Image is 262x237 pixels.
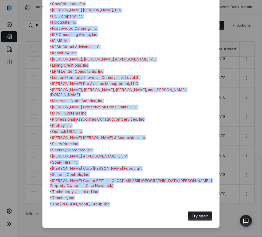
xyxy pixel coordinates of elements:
li: • [PERSON_NAME] Center REIT I LLC (CCP MS SSIII [GEOGRAPHIC_DATA][PERSON_NAME] 1 Property Owners ... [50,178,212,188]
li: • iCIMS, Inc [50,38,212,43]
li: • Mimecast North America, Inc [50,99,212,103]
li: • SecurityScorecard, Inc [50,148,212,153]
li: • HC Company, Inc [50,14,212,19]
li: • Professional Associates Construction Services, Inc [50,117,212,122]
li: • [PERSON_NAME] Construction Consultants, LLC [50,105,212,110]
li: • MYNT Systems Inc [50,111,212,116]
li: • Horsewood Catering, Inc [50,26,212,31]
li: • ProPay, Inc [50,123,212,128]
li: • [PERSON_NAME] [PERSON_NAME], P.A [50,8,212,13]
li: • Quench USA, Inc [50,129,212,134]
li: • Sunbelt Controls, Inc [50,172,212,177]
button: Try again [188,212,212,221]
li: • [PERSON_NAME] & [PERSON_NAME], L.L.P [50,154,212,159]
li: • [PERSON_NAME], [PERSON_NAME] & [PERSON_NAME], P.C [50,57,212,62]
li: • [PERSON_NAME] Pro Aviation Management, LLC [50,81,212,86]
li: • [PERSON_NAME] [PERSON_NAME] & Associates, Inc [50,135,212,140]
li: • [PERSON_NAME] Corp [PERSON_NAME] Foodcraft [50,166,212,171]
li: • KESK Global Advising, LLC [50,45,212,49]
li: • [PERSON_NAME], [PERSON_NAME], [PERSON_NAME], and [PERSON_NAME], [DOMAIN_NAME] [50,87,212,97]
li: • Spark Hire, Inc [50,160,212,165]
li: • Living Creations, Inc [50,63,212,68]
li: • Hootsuite Inc [50,20,212,25]
li: • Tenable, Inc [50,196,212,200]
li: • The [PERSON_NAME] Group, Inc [50,202,212,207]
li: • Salesforce Inc [50,142,212,146]
li: • GrayRobinson, P.A [50,2,212,6]
li: • Lumen (Formerly known as Century Link Level 3) [50,75,212,80]
li: • ICF Consulting Group, Inc [50,32,212,37]
li: • Technology Unlimited Inc [50,189,212,194]
li: • KnowBe4, Inc [50,51,212,56]
li: • LRM Lender Consultants, Inc [50,69,212,74]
